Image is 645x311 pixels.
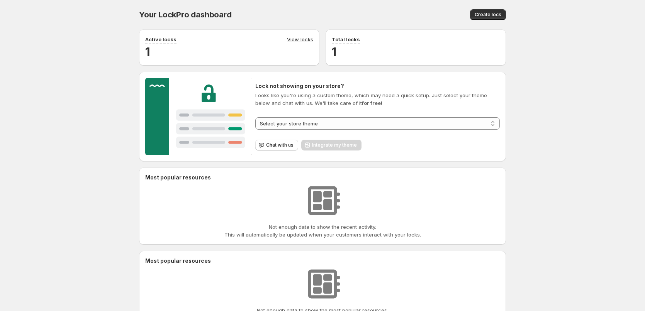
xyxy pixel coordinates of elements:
a: View locks [287,35,313,44]
h2: 1 [145,44,313,59]
h2: Lock not showing on your store? [255,82,500,90]
button: Chat with us [255,140,298,150]
img: No resources found [303,181,342,220]
button: Create lock [470,9,506,20]
p: Looks like you're using a custom theme, which may need a quick setup. Just select your theme belo... [255,91,500,107]
span: Your LockPro dashboard [139,10,232,19]
img: Customer support [145,78,252,155]
span: Create lock [475,12,501,18]
strong: for free! [362,100,382,106]
h2: Most popular resources [145,257,500,265]
img: No resources found [303,265,342,303]
span: Chat with us [266,142,294,148]
p: Active locks [145,35,177,43]
h2: 1 [332,44,500,59]
h2: Most popular resources [145,174,500,181]
p: Total locks [332,35,360,43]
p: Not enough data to show the recent activity. This will automatically be updated when your custome... [224,223,421,238]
